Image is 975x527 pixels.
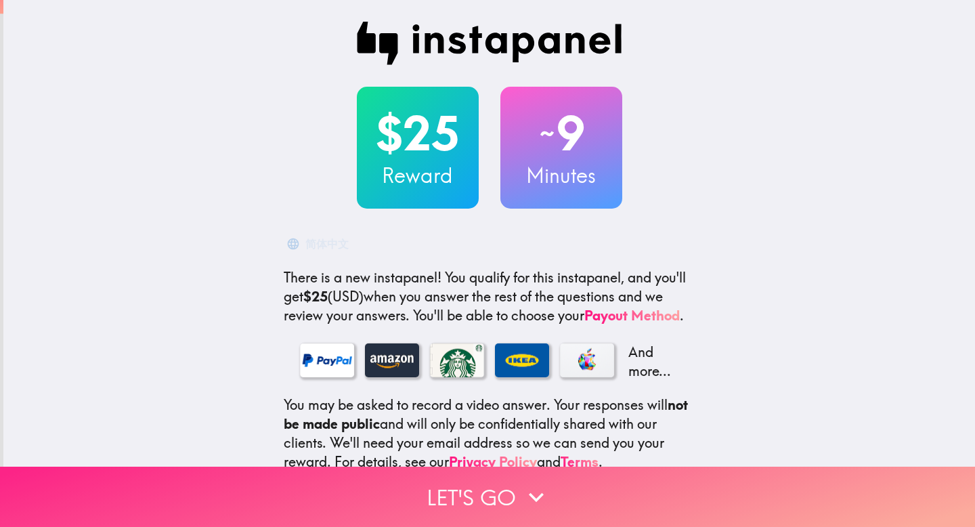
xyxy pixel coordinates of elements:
span: ~ [538,113,557,154]
h2: $25 [357,106,479,161]
p: And more... [625,343,679,381]
b: not be made public [284,396,688,432]
p: You may be asked to record a video answer. Your responses will and will only be confidentially sh... [284,396,695,471]
h3: Reward [357,161,479,190]
button: 简体中文 [284,230,354,257]
h2: 9 [500,106,622,161]
h3: Minutes [500,161,622,190]
a: Terms [561,453,599,470]
div: 简体中文 [305,234,349,253]
p: You qualify for this instapanel, and you'll get (USD) when you answer the rest of the questions a... [284,268,695,325]
a: Payout Method [584,307,680,324]
img: Instapanel [357,22,622,65]
a: Privacy Policy [449,453,537,470]
b: $25 [303,288,328,305]
span: There is a new instapanel! [284,269,441,286]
